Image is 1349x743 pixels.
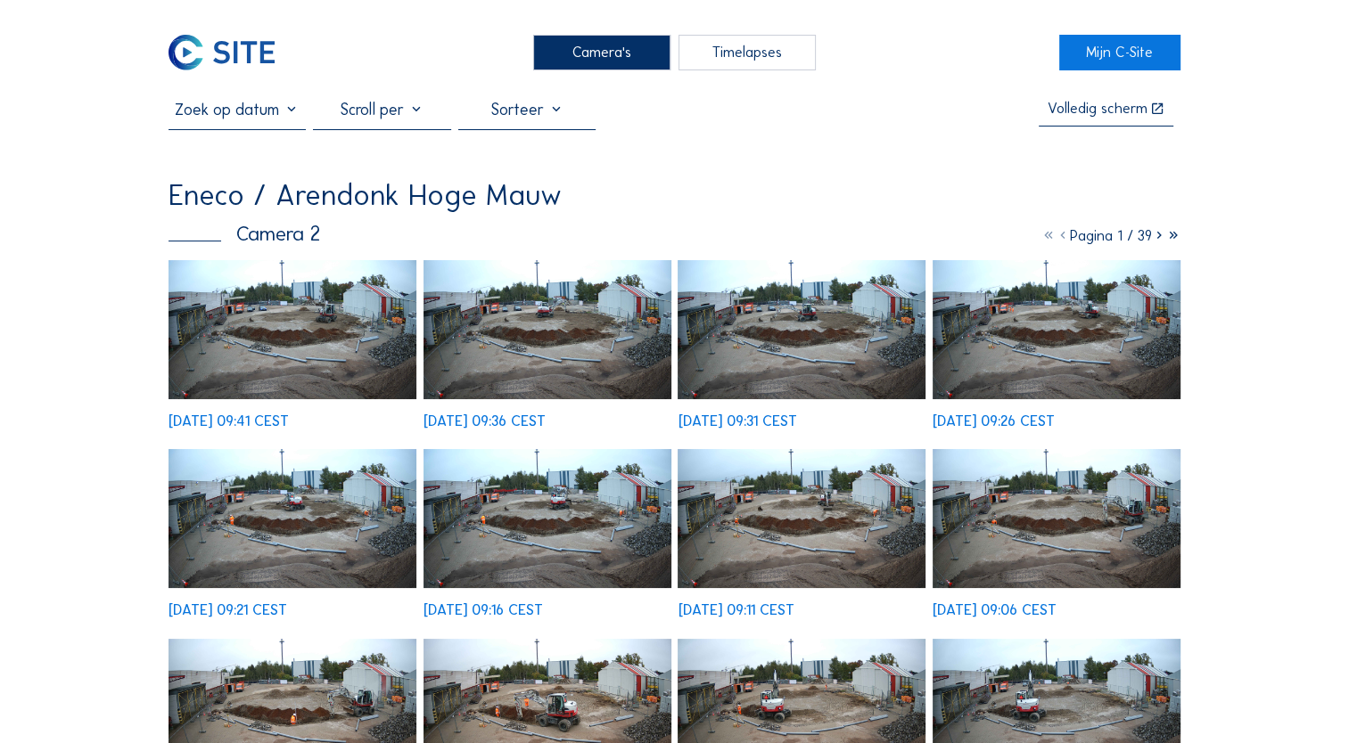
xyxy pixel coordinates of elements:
[933,414,1055,429] div: [DATE] 09:26 CEST
[1070,227,1152,244] span: Pagina 1 / 39
[169,100,306,119] input: Zoek op datum 󰅀
[1048,102,1147,117] div: Volledig scherm
[424,260,671,399] img: image_53645501
[679,35,816,70] div: Timelapses
[169,260,416,399] img: image_53645650
[169,35,290,70] a: C-SITE Logo
[533,35,670,70] div: Camera's
[424,449,671,588] img: image_53644907
[169,414,289,429] div: [DATE] 09:41 CEST
[933,603,1057,617] div: [DATE] 09:06 CEST
[678,414,796,429] div: [DATE] 09:31 CEST
[169,181,562,210] div: Eneco / Arendonk Hoge Mauw
[933,260,1180,399] img: image_53645207
[1059,35,1180,70] a: Mijn C-Site
[169,603,287,617] div: [DATE] 09:21 CEST
[169,35,275,70] img: C-SITE Logo
[424,603,543,617] div: [DATE] 09:16 CEST
[678,603,794,617] div: [DATE] 09:11 CEST
[933,449,1180,588] img: image_53644614
[678,449,925,588] img: image_53644766
[169,449,416,588] img: image_53645063
[678,260,925,399] img: image_53645350
[424,414,546,429] div: [DATE] 09:36 CEST
[169,224,320,244] div: Camera 2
